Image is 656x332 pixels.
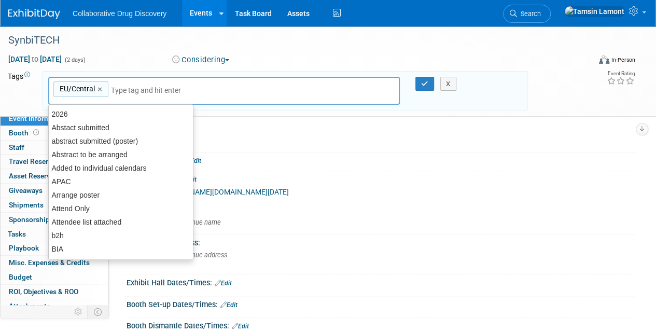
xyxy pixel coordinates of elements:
div: Added to individual calendars [49,161,193,175]
span: Playbook [9,244,39,252]
span: Budget [9,273,32,281]
div: 2026 [49,107,193,121]
span: Booth [9,129,41,137]
div: Event Rating [607,71,635,76]
div: Attendee list attached [49,215,193,229]
a: Sponsorships [1,213,108,227]
div: Event Website: [127,171,635,185]
a: Budget [1,270,108,284]
div: Booth Set-up Dates/Times: [127,297,635,310]
a: Tasks [1,227,108,241]
div: Event Format [543,54,635,70]
span: Sponsorships [9,215,53,224]
a: Edit [232,323,249,330]
div: Arrange poster [49,188,193,202]
a: × [97,84,104,95]
div: abstract submitted (poster) [49,134,193,148]
a: ROI, Objectives & ROO [1,285,108,299]
span: (2 days) [64,57,86,63]
span: ROI, Objectives & ROO [9,287,78,296]
button: X [440,77,456,91]
div: Abstract to be arranged [49,148,193,161]
a: Shipments [1,198,108,212]
a: Event Information [1,112,108,126]
span: Event Information [9,114,67,122]
a: Attachments [1,299,108,313]
div: Booth Dismantle Dates/Times: [127,318,635,331]
span: Collaborative Drug Discovery [73,9,166,18]
span: EU/Central [58,84,95,94]
span: Giveaways [9,186,43,195]
a: Asset Reservations [1,169,108,183]
div: Event Venue Name: [127,202,635,215]
div: Attend Only [49,202,193,215]
td: Tags [8,71,33,111]
td: Toggle Event Tabs [88,305,109,319]
a: Edit [220,301,238,309]
div: Biotechgate [49,256,193,269]
input: Type tag and hit enter [111,85,256,95]
img: Tamsin Lamont [564,6,625,17]
span: Shipments [9,201,44,209]
button: Considering [169,54,233,65]
div: In-Person [611,56,635,64]
div: Pod Notes: [127,123,635,136]
span: Attachments [9,302,50,310]
td: Personalize Event Tab Strip [69,305,88,319]
a: Misc. Expenses & Credits [1,256,108,270]
div: Abstact submitted [49,121,193,134]
span: to [30,55,40,63]
div: Event Venue Address: [127,235,635,248]
a: Travel Reservations [1,155,108,169]
span: Tasks [8,230,26,238]
img: Format-Inperson.png [599,56,609,64]
a: Search [503,5,551,23]
a: Staff [1,141,108,155]
a: Giveaways [1,184,108,198]
span: Staff [9,143,24,151]
div: b2h [49,229,193,242]
div: Event Feedback: [127,153,635,166]
img: ExhibitDay [8,9,60,19]
a: Booth [1,126,108,140]
div: Exhibit Hall Dates/Times: [127,275,635,288]
a: [URL][DOMAIN_NAME][DOMAIN_NAME][DATE] [139,188,289,196]
span: Search [517,10,541,18]
div: APAC [49,175,193,188]
span: [DATE] [DATE] [8,54,62,64]
div: SynbiTECH [5,31,582,50]
a: Playbook [1,241,108,255]
span: Misc. Expenses & Credits [9,258,90,267]
span: Booth not reserved yet [31,129,41,136]
div: BIA [49,242,193,256]
a: Edit [215,280,232,287]
span: Travel Reservations [9,157,72,165]
span: Asset Reservations [9,172,71,180]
